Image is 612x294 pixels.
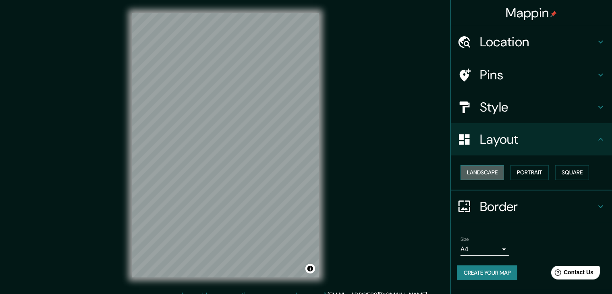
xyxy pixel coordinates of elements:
button: Create your map [457,265,517,280]
iframe: Help widget launcher [540,263,603,285]
div: Pins [451,59,612,91]
button: Toggle attribution [305,264,315,273]
div: A4 [461,243,509,256]
div: Location [451,26,612,58]
label: Size [461,236,469,242]
img: pin-icon.png [550,11,557,17]
button: Square [555,165,589,180]
h4: Location [480,34,596,50]
h4: Border [480,199,596,215]
button: Portrait [510,165,549,180]
h4: Layout [480,131,596,147]
h4: Mappin [506,5,557,21]
div: Style [451,91,612,123]
canvas: Map [132,13,319,277]
h4: Pins [480,67,596,83]
button: Landscape [461,165,504,180]
div: Layout [451,123,612,155]
div: Border [451,190,612,223]
h4: Style [480,99,596,115]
